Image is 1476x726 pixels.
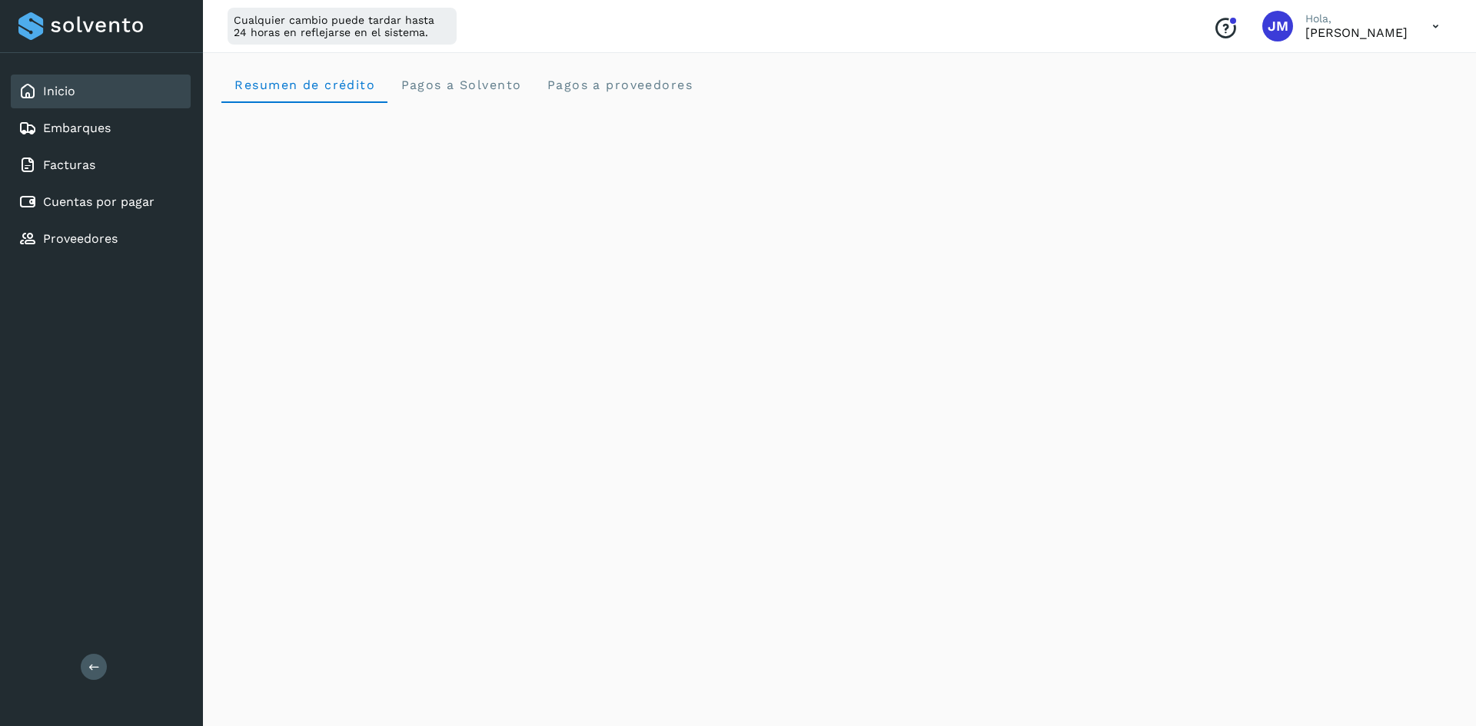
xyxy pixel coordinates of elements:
a: Facturas [43,157,95,172]
div: Cualquier cambio puede tardar hasta 24 horas en reflejarse en el sistema. [228,8,457,45]
div: Inicio [11,75,191,108]
a: Inicio [43,84,75,98]
div: Facturas [11,148,191,182]
a: Proveedores [43,231,118,246]
div: Cuentas por pagar [11,185,191,219]
p: Hola, [1305,12,1408,25]
span: Resumen de crédito [234,78,375,92]
div: Proveedores [11,222,191,256]
a: Embarques [43,121,111,135]
a: Cuentas por pagar [43,194,155,209]
div: Embarques [11,111,191,145]
span: Pagos a Solvento [400,78,521,92]
span: Pagos a proveedores [546,78,693,92]
p: Jorge Michel Arroyo Morales [1305,25,1408,40]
